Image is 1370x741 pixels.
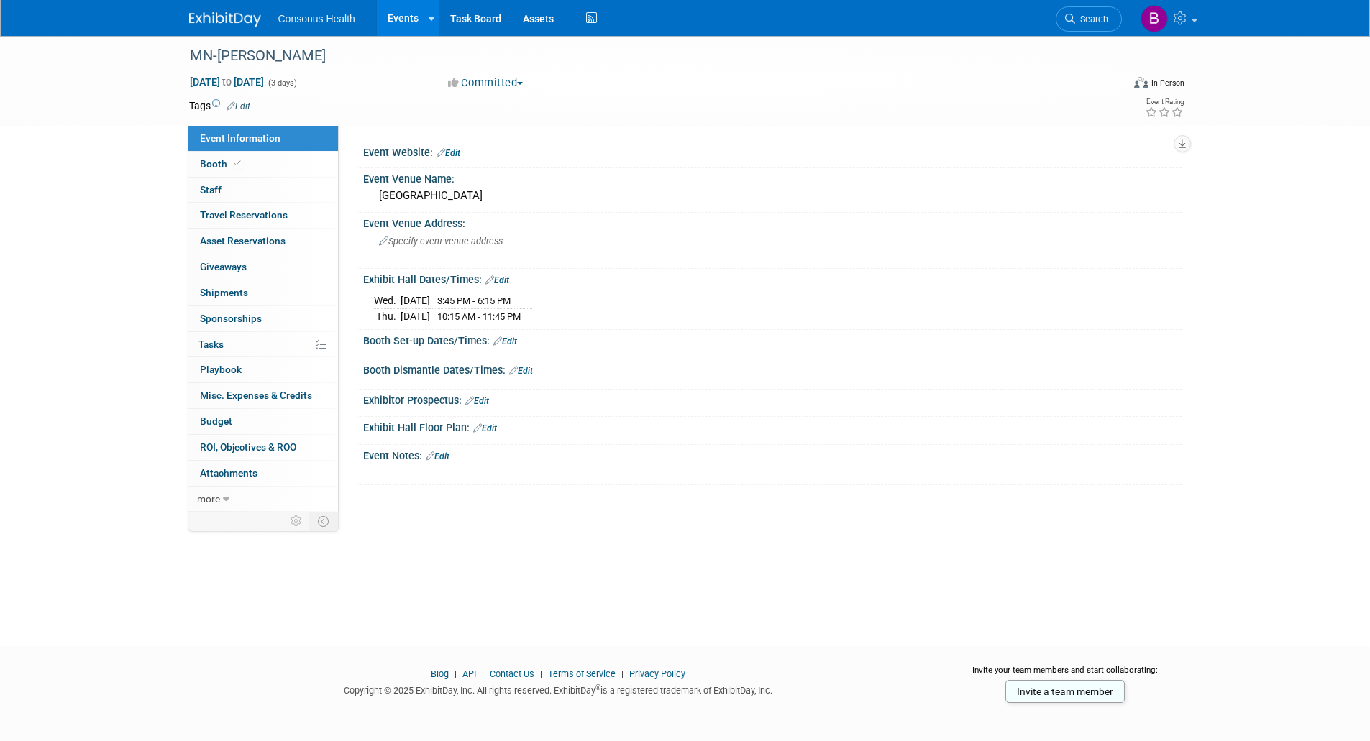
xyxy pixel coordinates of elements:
[595,684,600,691] sup: ®
[200,235,286,247] span: Asset Reservations
[188,461,338,486] a: Attachments
[188,409,338,434] a: Budget
[1141,5,1168,32] img: Bridget Crane
[949,664,1182,686] div: Invite your team members and start collaborating:
[437,295,511,306] span: 3:45 PM - 6:15 PM
[363,359,1182,378] div: Booth Dismantle Dates/Times:
[200,184,222,195] span: Staff
[189,12,261,27] img: ExhibitDay
[363,213,1182,231] div: Event Venue Address:
[200,132,280,144] span: Event Information
[509,366,533,376] a: Edit
[473,423,497,433] a: Edit
[284,512,309,530] td: Personalize Event Tab Strip
[189,98,250,113] td: Tags
[309,512,338,530] td: Toggle Event Tabs
[188,254,338,280] a: Giveaways
[465,396,489,406] a: Edit
[188,332,338,357] a: Tasks
[188,383,338,408] a: Misc. Expenses & Credits
[188,435,338,460] a: ROI, Objectives & ROO
[267,78,297,88] span: (3 days)
[401,293,430,309] td: [DATE]
[189,681,928,697] div: Copyright © 2025 ExhibitDay, Inc. All rights reserved. ExhibitDay is a registered trademark of Ex...
[629,668,685,679] a: Privacy Policy
[548,668,616,679] a: Terms of Service
[188,203,338,228] a: Travel Reservations
[536,668,546,679] span: |
[426,451,449,461] a: Edit
[379,236,503,247] span: Specify event venue address
[443,75,529,91] button: Committed
[188,178,338,203] a: Staff
[363,168,1182,186] div: Event Venue Name:
[437,311,521,322] span: 10:15 AM - 11:45 PM
[200,287,248,298] span: Shipments
[431,668,449,679] a: Blog
[363,330,1182,349] div: Booth Set-up Dates/Times:
[1145,98,1184,106] div: Event Rating
[462,668,476,679] a: API
[220,76,234,88] span: to
[188,306,338,331] a: Sponsorships
[374,185,1171,207] div: [GEOGRAPHIC_DATA]
[200,158,244,170] span: Booth
[1005,680,1125,703] a: Invite a team member
[493,336,517,346] a: Edit
[374,309,401,324] td: Thu.
[1134,77,1148,88] img: Format-Inperson.png
[185,43,1100,69] div: MN-[PERSON_NAME]
[485,275,509,285] a: Edit
[278,13,355,24] span: Consonus Health
[188,487,338,512] a: more
[200,313,262,324] span: Sponsorships
[363,417,1182,436] div: Exhibit Hall Floor Plan:
[197,493,220,505] span: more
[188,280,338,305] a: Shipments
[363,142,1182,160] div: Event Website:
[234,160,241,167] i: Booth reservation complete
[188,357,338,382] a: Playbook
[198,339,224,350] span: Tasks
[200,467,257,479] span: Attachments
[200,261,247,272] span: Giveaways
[451,668,460,679] span: |
[363,445,1182,464] div: Event Notes:
[363,390,1182,408] div: Exhibitor Prospectus:
[227,101,250,111] a: Edit
[200,364,242,375] span: Playbook
[363,269,1182,287] div: Exhibit Hall Dates/Times:
[200,390,312,401] span: Misc. Expenses & Credits
[478,668,488,679] span: |
[189,75,265,88] span: [DATE] [DATE]
[374,293,401,309] td: Wed.
[437,148,460,158] a: Edit
[188,152,338,177] a: Booth
[188,126,338,151] a: Event Information
[200,415,232,427] span: Budget
[1075,14,1108,24] span: Search
[200,441,296,453] span: ROI, Objectives & ROO
[188,229,338,254] a: Asset Reservations
[490,668,534,679] a: Contact Us
[1037,75,1185,96] div: Event Format
[401,309,430,324] td: [DATE]
[1056,6,1122,32] a: Search
[618,668,627,679] span: |
[200,209,288,221] span: Travel Reservations
[1151,78,1184,88] div: In-Person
